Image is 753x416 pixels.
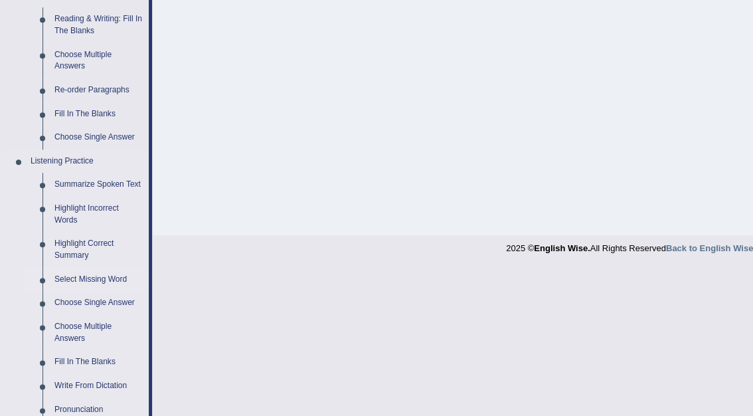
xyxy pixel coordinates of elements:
[48,43,149,78] a: Choose Multiple Answers
[48,78,149,102] a: Re-order Paragraphs
[534,243,590,253] strong: English Wise.
[48,197,149,232] a: Highlight Incorrect Words
[48,126,149,150] a: Choose Single Answer
[25,150,149,173] a: Listening Practice
[48,7,149,43] a: Reading & Writing: Fill In The Blanks
[506,235,753,255] div: 2025 © All Rights Reserved
[48,268,149,292] a: Select Missing Word
[666,243,753,253] a: Back to English Wise
[48,173,149,197] a: Summarize Spoken Text
[48,291,149,315] a: Choose Single Answer
[48,102,149,126] a: Fill In The Blanks
[48,315,149,350] a: Choose Multiple Answers
[48,374,149,398] a: Write From Dictation
[48,350,149,374] a: Fill In The Blanks
[48,232,149,267] a: Highlight Correct Summary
